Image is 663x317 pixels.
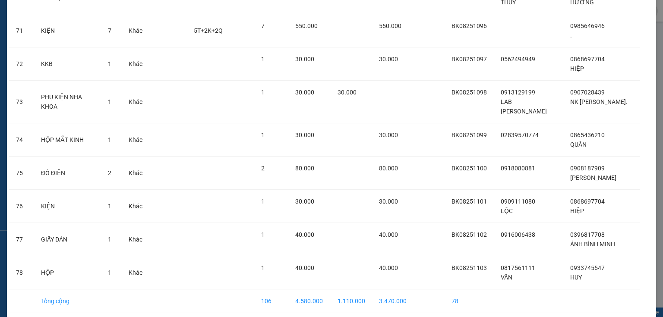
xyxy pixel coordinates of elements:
span: 40.000 [379,264,398,271]
td: KKB [34,47,101,81]
span: BK08251097 [451,56,487,63]
td: ĐỒ ĐIỆN [34,157,101,190]
td: 78 [445,289,494,313]
span: HIỆP [570,207,584,214]
td: Khác [122,47,149,81]
span: 02839570774 [501,132,539,138]
span: 1 [108,98,111,105]
td: Khác [122,256,149,289]
td: KIỆN [34,14,101,47]
span: BK08251103 [451,264,487,271]
span: BK08251102 [451,231,487,238]
span: 1 [261,231,265,238]
span: 80.000 [295,165,314,172]
span: 0562494949 [501,56,535,63]
li: Phi Long (Đồng Nai) [4,52,77,64]
td: Khác [122,123,149,157]
span: BK08251098 [451,89,487,96]
span: BK08251099 [451,132,487,138]
td: Khác [122,190,149,223]
span: 40.000 [379,231,398,238]
td: 73 [9,81,34,123]
td: Khác [122,14,149,47]
td: Khác [122,157,149,190]
td: HỘP MẮT KINH [34,123,101,157]
span: 1 [108,269,111,276]
td: 76 [9,190,34,223]
span: 1 [108,236,111,243]
span: 0918080881 [501,165,535,172]
td: GIẤY DÁN [34,223,101,256]
span: 30.000 [338,89,357,96]
span: LỘC [501,207,513,214]
td: KIỆN [34,190,101,223]
span: 80.000 [379,165,398,172]
span: 30.000 [379,198,398,205]
span: BK08251100 [451,165,487,172]
td: Khác [122,81,149,123]
span: 550.000 [295,22,318,29]
span: 30.000 [379,132,398,138]
span: HIỆP [570,65,584,72]
span: 0916006438 [501,231,535,238]
span: BK08251096 [451,22,487,29]
span: 0913129199 [501,89,535,96]
span: 40.000 [295,264,314,271]
span: 0985646946 [570,22,605,29]
td: Tổng cộng [34,289,101,313]
span: 1 [261,264,265,271]
span: 1 [108,203,111,210]
span: BK08251101 [451,198,487,205]
span: QUÂN [570,141,587,148]
span: NK [PERSON_NAME]. [570,98,628,105]
span: 0817561111 [501,264,535,271]
span: 0868697704 [570,198,605,205]
td: 72 [9,47,34,81]
td: 75 [9,157,34,190]
span: . [570,32,572,39]
span: 30.000 [295,56,314,63]
td: 1.110.000 [331,289,372,313]
td: 78 [9,256,34,289]
td: 106 [254,289,288,313]
li: In ngày: 18:31 14/08 [4,64,77,76]
span: 1 [108,60,111,67]
span: 30.000 [379,56,398,63]
span: 2 [108,169,111,176]
img: logo.jpg [4,4,52,52]
span: 1 [108,136,111,143]
span: 5T+2K+2Q [194,27,223,34]
span: 1 [261,89,265,96]
span: 0908187909 [570,165,605,172]
span: 30.000 [295,132,314,138]
span: 30.000 [295,89,314,96]
span: 7 [261,22,265,29]
td: 3.470.000 [372,289,414,313]
span: 30.000 [295,198,314,205]
span: [PERSON_NAME] [570,174,616,181]
span: 40.000 [295,231,314,238]
span: 0909111080 [501,198,535,205]
span: LAB [PERSON_NAME] [501,98,547,115]
span: 0907028439 [570,89,605,96]
span: HUY [570,274,582,281]
td: Khác [122,223,149,256]
span: 550.000 [379,22,401,29]
span: 1 [261,132,265,138]
span: 1 [261,56,265,63]
td: 77 [9,223,34,256]
td: 4.580.000 [288,289,331,313]
span: 0396817708 [570,231,605,238]
span: 2 [261,165,265,172]
td: HỘP [34,256,101,289]
td: PHỤ KIỆN NHA KHOA [34,81,101,123]
td: 71 [9,14,34,47]
span: 0865436210 [570,132,605,138]
td: 74 [9,123,34,157]
span: VÂN [501,274,512,281]
span: 1 [261,198,265,205]
span: 0933745547 [570,264,605,271]
span: 0868697704 [570,56,605,63]
span: ÁNH BÌNH MINH [570,241,615,248]
span: 7 [108,27,111,34]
